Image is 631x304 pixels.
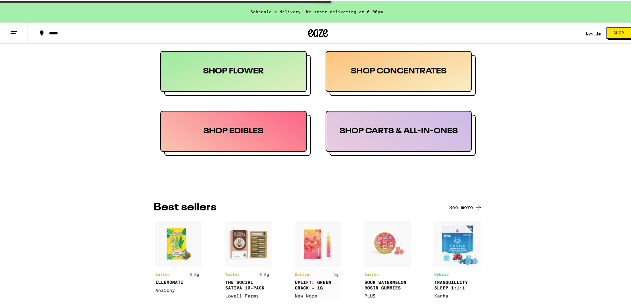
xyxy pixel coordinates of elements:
button: SHOP FLOWER [160,50,311,95]
span: Hi. Need any help? [4,5,48,10]
img: product2 [225,220,272,297]
span: Shop [613,30,624,34]
img: product3 [295,220,341,297]
h3: BEST SELLERS [154,201,217,211]
img: product5 [434,220,481,297]
button: Shop [606,26,631,37]
button: SHOP CONCENTRATES [326,50,476,95]
button: SHOP EDIBLES [160,109,311,154]
img: product1 [155,220,202,292]
a: Log In [586,30,602,34]
div: SHOP EDIBLES [160,109,307,151]
img: product4 [364,220,411,297]
button: SHOP CARTS & ALL-IN-ONES [326,109,476,154]
div: SHOP CARTS & ALL-IN-ONES [326,109,472,151]
div: SHOP CONCENTRATES [326,50,472,91]
div: SHOP FLOWER [160,50,307,91]
button: See more [449,202,482,210]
